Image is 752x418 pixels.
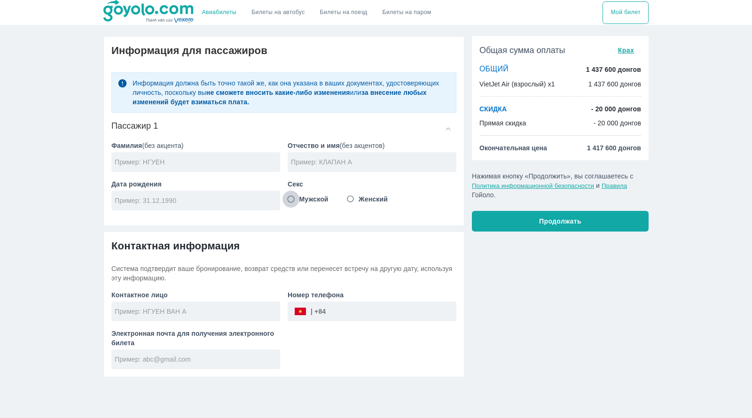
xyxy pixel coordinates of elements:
[602,182,627,189] button: Правила
[299,195,329,203] font: Мужской
[596,182,600,189] font: и
[115,157,280,167] input: Пример: НГУЕН
[195,1,439,24] div: выберите способ транспортировки
[350,89,361,96] font: или
[587,144,641,152] font: 1 417 600 донгов
[133,79,439,96] font: Информация должна быть точно такой же, как она указана в ваших документах, удостоверяющих личност...
[111,265,452,282] font: Система подтвердит ваше бронирование, возврат средств или перенесет встречу на другую дату, испол...
[320,9,368,15] font: Билеты на поезд
[472,172,633,180] font: Нажимая кнопку «Продолжить», вы соглашаетесь с
[595,105,641,113] font: 20 000 донгов
[383,9,431,15] font: Билеты на паром
[479,65,509,73] font: ОБЩИЙ
[142,142,183,149] font: (без акцента)
[611,9,641,15] font: Мой билет
[288,291,344,299] font: Номер телефона
[202,9,237,16] a: Авиабилеты
[594,119,596,127] font: -
[206,89,350,96] font: не сможете вносить какие-либо изменения
[591,105,594,113] font: -
[111,180,162,188] font: Дата рождения
[115,355,280,364] input: Пример: abc@gmail.com
[133,89,427,106] font: за внесение любых изменений будет взиматься плата.
[479,144,547,152] font: Окончательная цена
[479,119,526,127] font: Прямая скидка
[153,121,158,131] font: 1
[111,45,267,56] font: Информация для пассажиров
[340,142,385,149] font: (без акцентов)
[111,240,240,252] font: Контактная информация
[288,180,303,188] font: Секс
[586,66,641,73] font: 1 437 600 донгов
[479,46,565,55] font: Общая сумма оплаты
[618,46,634,54] font: Крах
[472,191,496,199] font: Гойоло.
[111,330,274,347] font: Электронная почта для получения электронного билета
[472,211,649,232] button: Продолжать
[539,217,581,225] font: Продолжать
[288,142,340,149] font: Отчество и имя
[115,196,271,205] input: Пример: 31.12.1990
[479,105,507,113] font: СКИДКА
[611,44,641,57] button: Крах
[251,9,305,16] a: Билеты на автобус
[598,119,641,127] font: 20 000 донгов
[291,157,456,167] input: Пример: КЛАПАН А
[603,1,649,24] div: выберите способ транспортировки
[115,307,280,316] input: Пример: НГУЕН ВАН А
[111,142,142,149] font: Фамилия
[479,80,555,88] font: VietJet Air (взрослый) x1
[111,291,168,299] font: Контактное лицо
[472,182,594,189] button: Политика информационной безопасности
[588,80,641,88] font: 1 437 600 донгов
[111,121,151,131] font: Пассажир
[359,195,388,203] font: Женский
